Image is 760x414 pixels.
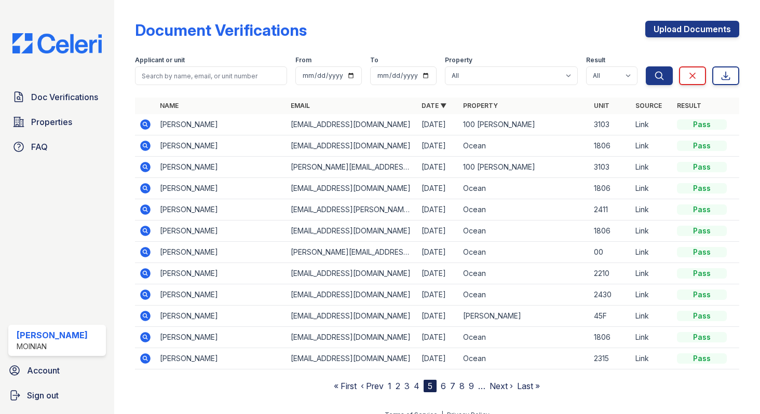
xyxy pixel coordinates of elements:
[417,157,459,178] td: [DATE]
[631,135,673,157] td: Link
[156,263,287,284] td: [PERSON_NAME]
[388,381,391,391] a: 1
[287,178,417,199] td: [EMAIL_ADDRESS][DOMAIN_NAME]
[424,380,437,392] div: 5
[361,381,384,391] a: ‹ Prev
[4,33,110,53] img: CE_Logo_Blue-a8612792a0a2168367f1c8372b55b34899dd931a85d93a1a3d3e32e68fde9ad4.png
[417,199,459,220] td: [DATE]
[459,178,590,199] td: Ocean
[417,348,459,369] td: [DATE]
[677,289,727,300] div: Pass
[445,56,472,64] label: Property
[156,199,287,220] td: [PERSON_NAME]
[422,102,446,109] a: Date ▼
[135,21,307,39] div: Document Verifications
[677,353,727,364] div: Pass
[295,56,311,64] label: From
[459,327,590,348] td: Ocean
[631,263,673,284] td: Link
[677,162,727,172] div: Pass
[459,348,590,369] td: Ocean
[156,284,287,306] td: [PERSON_NAME]
[287,157,417,178] td: [PERSON_NAME][EMAIL_ADDRESS][DOMAIN_NAME]
[469,381,474,391] a: 9
[459,306,590,327] td: [PERSON_NAME]
[417,114,459,135] td: [DATE]
[594,102,609,109] a: Unit
[8,112,106,132] a: Properties
[287,348,417,369] td: [EMAIL_ADDRESS][DOMAIN_NAME]
[463,102,498,109] a: Property
[417,220,459,242] td: [DATE]
[459,135,590,157] td: Ocean
[441,381,446,391] a: 6
[156,348,287,369] td: [PERSON_NAME]
[631,306,673,327] td: Link
[156,306,287,327] td: [PERSON_NAME]
[287,327,417,348] td: [EMAIL_ADDRESS][DOMAIN_NAME]
[631,114,673,135] td: Link
[156,157,287,178] td: [PERSON_NAME]
[4,360,110,381] a: Account
[677,102,701,109] a: Result
[417,178,459,199] td: [DATE]
[590,178,631,199] td: 1806
[8,136,106,157] a: FAQ
[677,226,727,236] div: Pass
[287,306,417,327] td: [EMAIL_ADDRESS][DOMAIN_NAME]
[417,242,459,263] td: [DATE]
[135,56,185,64] label: Applicant or unit
[459,284,590,306] td: Ocean
[590,220,631,242] td: 1806
[287,135,417,157] td: [EMAIL_ADDRESS][DOMAIN_NAME]
[677,311,727,321] div: Pass
[156,178,287,199] td: [PERSON_NAME]
[631,327,673,348] td: Link
[590,284,631,306] td: 2430
[287,263,417,284] td: [EMAIL_ADDRESS][DOMAIN_NAME]
[478,380,485,392] span: …
[291,102,310,109] a: Email
[677,268,727,279] div: Pass
[417,284,459,306] td: [DATE]
[156,242,287,263] td: [PERSON_NAME]
[404,381,410,391] a: 3
[4,385,110,406] button: Sign out
[459,263,590,284] td: Ocean
[160,102,179,109] a: Name
[287,114,417,135] td: [EMAIL_ADDRESS][DOMAIN_NAME]
[135,66,287,85] input: Search by name, email, or unit number
[490,381,513,391] a: Next ›
[677,204,727,215] div: Pass
[590,242,631,263] td: 00
[590,263,631,284] td: 2210
[27,389,59,402] span: Sign out
[27,364,60,377] span: Account
[590,348,631,369] td: 2315
[287,284,417,306] td: [EMAIL_ADDRESS][DOMAIN_NAME]
[31,141,48,153] span: FAQ
[156,220,287,242] td: [PERSON_NAME]
[156,327,287,348] td: [PERSON_NAME]
[677,141,727,151] div: Pass
[635,102,662,109] a: Source
[631,284,673,306] td: Link
[459,199,590,220] td: Ocean
[8,87,106,107] a: Doc Verifications
[370,56,378,64] label: To
[417,263,459,284] td: [DATE]
[590,114,631,135] td: 3103
[631,157,673,178] td: Link
[459,157,590,178] td: 100 [PERSON_NAME]
[677,332,727,342] div: Pass
[590,135,631,157] td: 1806
[677,183,727,194] div: Pass
[417,135,459,157] td: [DATE]
[334,381,357,391] a: « First
[396,381,400,391] a: 2
[156,135,287,157] td: [PERSON_NAME]
[414,381,419,391] a: 4
[631,220,673,242] td: Link
[31,91,98,103] span: Doc Verifications
[586,56,605,64] label: Result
